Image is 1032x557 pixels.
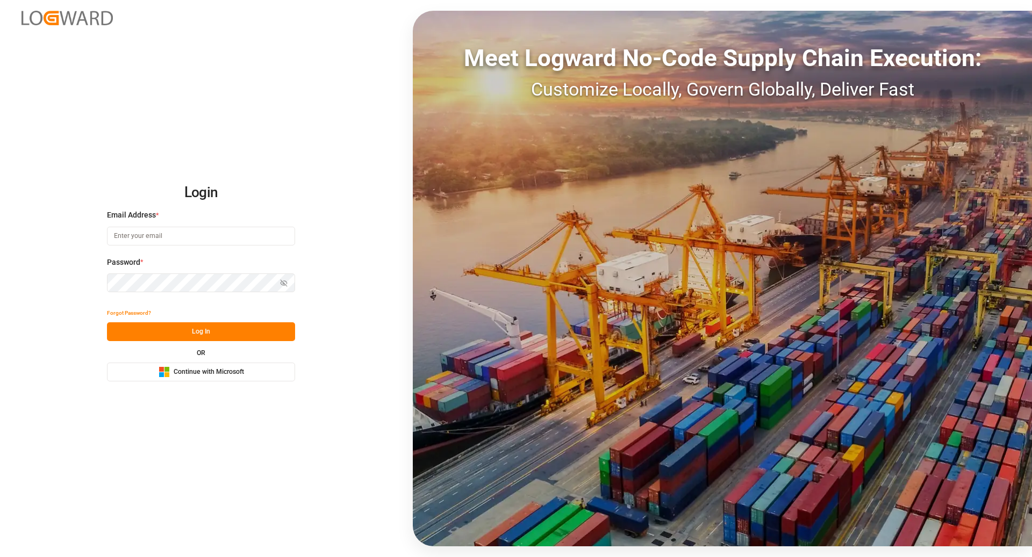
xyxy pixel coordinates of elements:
small: OR [197,350,205,356]
span: Email Address [107,209,156,221]
span: Password [107,257,140,268]
div: Meet Logward No-Code Supply Chain Execution: [413,40,1032,76]
input: Enter your email [107,227,295,245]
img: Logward_new_orange.png [21,11,113,25]
button: Forgot Password? [107,303,151,322]
button: Log In [107,322,295,341]
h2: Login [107,176,295,210]
button: Continue with Microsoft [107,363,295,381]
span: Continue with Microsoft [174,367,244,377]
div: Customize Locally, Govern Globally, Deliver Fast [413,76,1032,103]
